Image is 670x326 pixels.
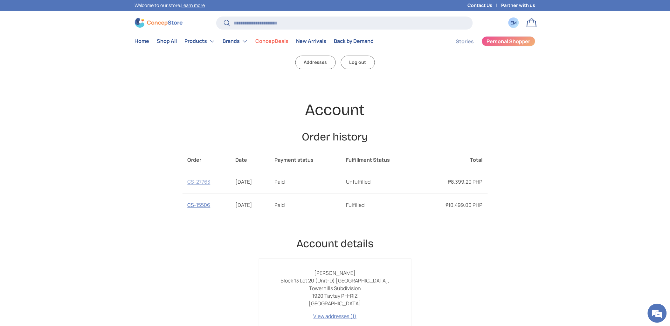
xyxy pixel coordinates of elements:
td: Paid [270,170,341,194]
nav: Primary [135,35,374,48]
a: Learn more [182,2,205,8]
h2: Order history [183,130,488,144]
a: ConcepDeals [256,35,289,47]
td: Fulfilled [341,194,419,217]
th: Fulfillment Status [341,150,419,170]
time: [DATE] [235,178,252,185]
nav: Secondary [441,35,535,48]
a: CS-27763 [188,178,211,185]
h2: Account details [183,237,488,251]
a: Shop All [157,35,177,47]
a: Addresses [295,56,336,69]
summary: Products [181,35,219,48]
th: Total [419,150,488,170]
span: Personal Shopper [487,39,530,44]
td: Paid [270,194,341,217]
td: ₱10,499.00 PHP [419,194,488,217]
p: Welcome to our store. [135,2,205,9]
th: Order [183,150,231,170]
a: Back by Demand [334,35,374,47]
a: Personal Shopper [482,36,535,46]
a: Contact Us [468,2,501,9]
img: ConcepStore [135,18,183,28]
a: Partner with us [501,2,535,9]
td: Unfulfilled [341,170,419,194]
a: Log out [341,56,375,69]
a: EM [507,16,521,30]
div: EM [510,19,517,26]
a: Stories [456,35,474,48]
h1: Account [183,100,488,120]
th: Date [230,150,269,170]
time: [DATE] [235,201,252,208]
p: [PERSON_NAME] Block 13 Lot 20 (Unit-D) [GEOGRAPHIC_DATA], Towerhills Subdivision 1920 Taytay PH-R... [269,269,401,307]
a: View addresses (1) [314,313,357,320]
td: ₱8,399.20 PHP [419,170,488,194]
a: Home [135,35,149,47]
th: Payment status [270,150,341,170]
a: New Arrivals [296,35,327,47]
summary: Brands [219,35,252,48]
a: CS-15506 [188,201,211,208]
